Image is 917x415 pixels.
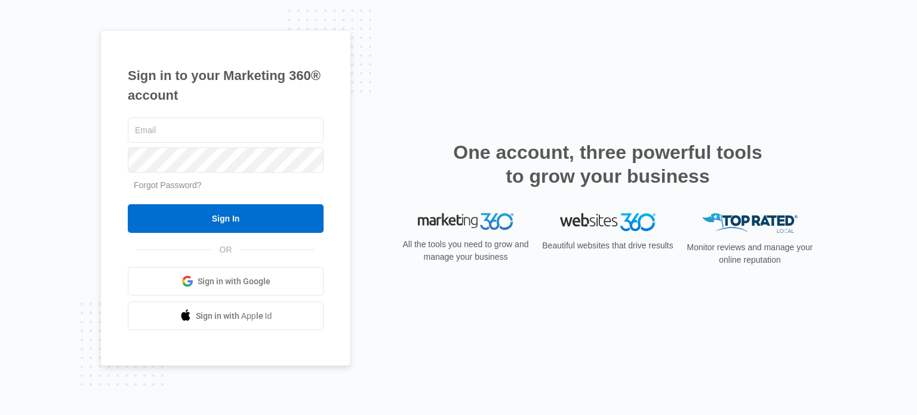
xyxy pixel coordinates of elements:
span: Sign in with Apple Id [196,310,272,322]
p: Monitor reviews and manage your online reputation [683,241,817,266]
img: Websites 360 [560,213,656,230]
a: Sign in with Apple Id [128,302,324,330]
img: Marketing 360 [418,213,513,230]
a: Sign in with Google [128,267,324,296]
p: Beautiful websites that drive results [541,239,675,252]
img: Top Rated Local [702,213,798,233]
span: OR [211,244,241,256]
p: All the tools you need to grow and manage your business [399,238,533,263]
h1: Sign in to your Marketing 360® account [128,66,324,105]
input: Email [128,118,324,143]
input: Sign In [128,204,324,233]
a: Forgot Password? [134,180,202,190]
span: Sign in with Google [198,275,270,288]
h2: One account, three powerful tools to grow your business [450,140,766,188]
